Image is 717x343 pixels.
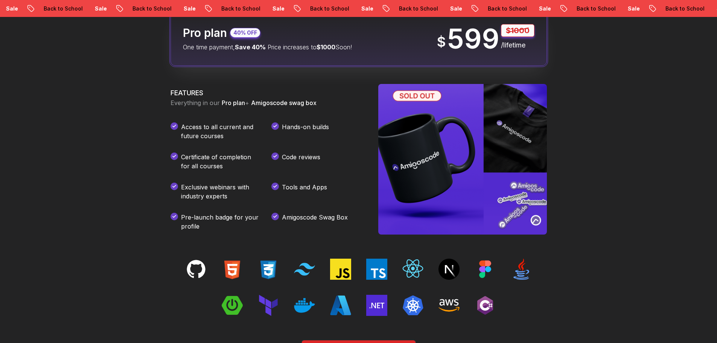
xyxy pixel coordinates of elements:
img: techs tacks [438,259,460,280]
p: Sale [67,5,91,12]
p: One time payment, Price increases to Soon! [183,43,352,52]
p: Back to School [105,5,156,12]
p: Amigoscode Swag Box [282,213,348,231]
p: 599 [447,25,499,52]
img: techs tacks [402,295,423,316]
img: techs tacks [475,295,496,316]
img: techs tacks [402,259,423,280]
p: Sale [245,5,269,12]
p: $1000 [501,24,534,37]
p: Sale [511,5,536,12]
p: Back to School [194,5,245,12]
p: Everything in our + [170,98,360,107]
span: Save 40% [235,43,266,51]
p: Back to School [460,5,511,12]
img: techs tacks [366,259,387,280]
p: Sale [689,5,713,12]
p: Sale [334,5,358,12]
p: Certificate of completion for all courses [181,152,259,171]
img: techs tacks [330,259,351,280]
span: Amigoscode swag box [251,99,317,107]
p: Hands-on builds [282,122,329,140]
img: Amigoscode SwagBox [378,84,547,235]
p: Exclusive webinars with industry experts [181,183,259,201]
p: Back to School [16,5,67,12]
p: Pre-launch badge for your profile [181,213,259,231]
p: 40% OFF [233,29,257,37]
img: techs tacks [294,295,315,316]
img: techs tacks [475,259,496,280]
img: techs tacks [222,295,243,316]
h3: FEATURES [170,88,360,98]
img: techs tacks [222,259,243,280]
p: Back to School [283,5,334,12]
h2: Pro plan [183,26,227,40]
span: Pro plan [222,99,245,107]
span: $1000 [317,43,335,51]
p: Access to all current and future courses [181,122,259,140]
p: Back to School [549,5,600,12]
p: Sale [600,5,624,12]
p: Back to School [638,5,689,12]
img: techs tacks [511,259,532,280]
img: techs tacks [366,295,387,316]
img: techs tacks [294,259,315,280]
img: techs tacks [330,295,351,316]
img: techs tacks [258,295,279,316]
p: Code reviews [282,152,320,171]
span: $ [437,34,446,49]
p: Sale [423,5,447,12]
img: techs tacks [258,259,279,280]
p: Back to School [371,5,423,12]
img: techs tacks [438,295,460,316]
img: techs tacks [186,259,207,280]
p: Sale [156,5,180,12]
p: Tools and Apps [282,183,327,201]
p: /lifetime [501,40,534,50]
